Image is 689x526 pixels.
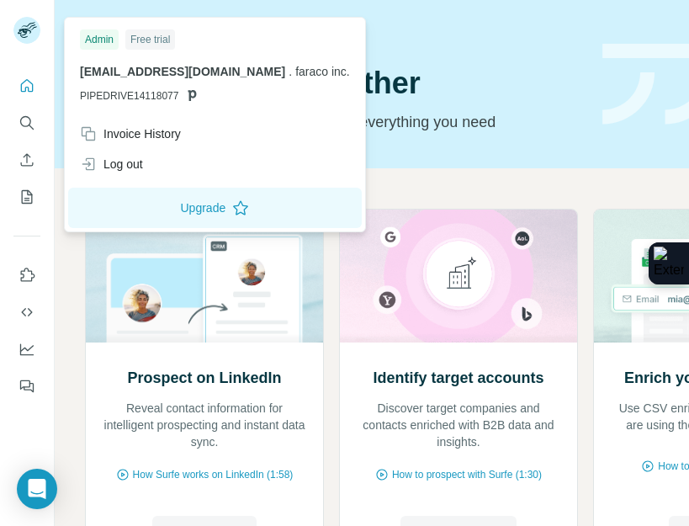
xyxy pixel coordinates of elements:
button: Use Surfe API [13,297,40,327]
span: [EMAIL_ADDRESS][DOMAIN_NAME] [80,65,285,78]
div: Admin [80,29,119,50]
button: Feedback [13,371,40,401]
button: Enrich CSV [13,145,40,175]
span: How Surfe works on LinkedIn (1:58) [133,467,294,482]
p: Discover target companies and contacts enriched with B2B data and insights. [357,400,560,450]
button: Upgrade [68,188,362,228]
span: How to prospect with Surfe (1:30) [392,467,542,482]
span: . [289,65,292,78]
div: Invoice History [80,125,181,142]
img: Prospect on LinkedIn [85,210,324,343]
h2: Prospect on LinkedIn [127,366,281,390]
button: Search [13,108,40,138]
div: Free trial [125,29,175,50]
div: Log out [80,156,143,173]
div: Open Intercom Messenger [17,469,57,509]
h2: Identify target accounts [373,366,543,390]
p: Reveal contact information for intelligent prospecting and instant data sync. [103,400,306,450]
img: Identify target accounts [339,210,578,343]
button: Quick start [13,71,40,101]
button: Use Surfe on LinkedIn [13,260,40,290]
button: My lists [13,182,40,212]
span: faraco inc. [295,65,350,78]
span: PIPEDRIVE14118077 [80,88,178,104]
img: Extension Icon [654,247,684,280]
button: Dashboard [13,334,40,364]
